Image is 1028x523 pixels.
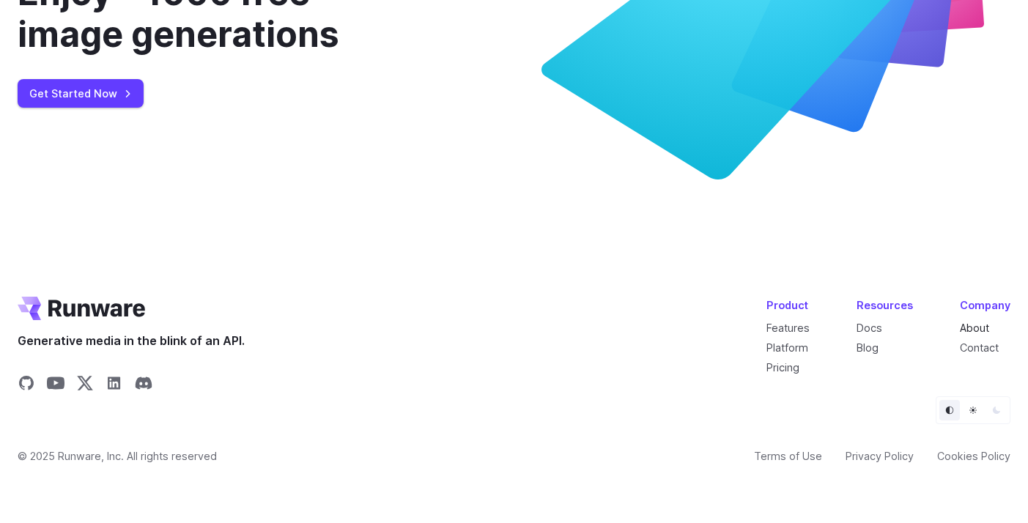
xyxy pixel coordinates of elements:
a: About [960,322,989,334]
div: Company [960,297,1010,314]
a: Blog [857,341,879,354]
a: Features [766,322,810,334]
a: Pricing [766,361,799,374]
a: Get Started Now [18,79,144,108]
a: Terms of Use [754,448,822,464]
button: Light [963,400,983,420]
a: Share on X [76,374,94,396]
span: Generative media in the blink of an API. [18,332,245,351]
a: Share on Discord [135,374,152,396]
a: Share on LinkedIn [106,374,123,396]
a: Cookies Policy [937,448,1010,464]
div: Product [766,297,810,314]
a: Share on GitHub [18,374,35,396]
div: Resources [857,297,913,314]
a: Docs [857,322,882,334]
a: Privacy Policy [846,448,914,464]
span: © 2025 Runware, Inc. All rights reserved [18,448,217,464]
button: Dark [986,400,1007,420]
a: Platform [766,341,808,354]
a: Contact [960,341,999,354]
a: Go to / [18,297,145,320]
a: Share on YouTube [47,374,64,396]
button: Default [939,400,960,420]
ul: Theme selector [936,396,1010,424]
